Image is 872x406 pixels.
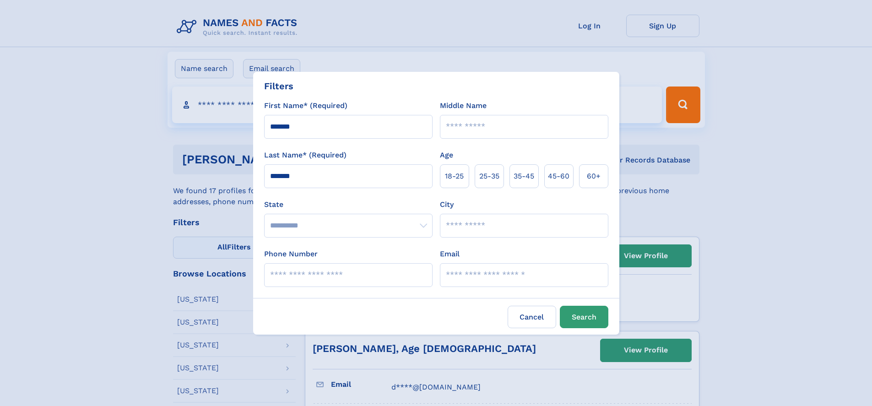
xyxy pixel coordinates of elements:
label: Middle Name [440,100,487,111]
label: First Name* (Required) [264,100,347,111]
label: Last Name* (Required) [264,150,347,161]
div: Filters [264,79,293,93]
span: 25‑35 [479,171,499,182]
span: 18‑25 [445,171,464,182]
label: Phone Number [264,249,318,260]
label: Email [440,249,460,260]
span: 45‑60 [548,171,569,182]
span: 60+ [587,171,601,182]
span: 35‑45 [514,171,534,182]
label: City [440,199,454,210]
label: State [264,199,433,210]
label: Cancel [508,306,556,328]
label: Age [440,150,453,161]
button: Search [560,306,608,328]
